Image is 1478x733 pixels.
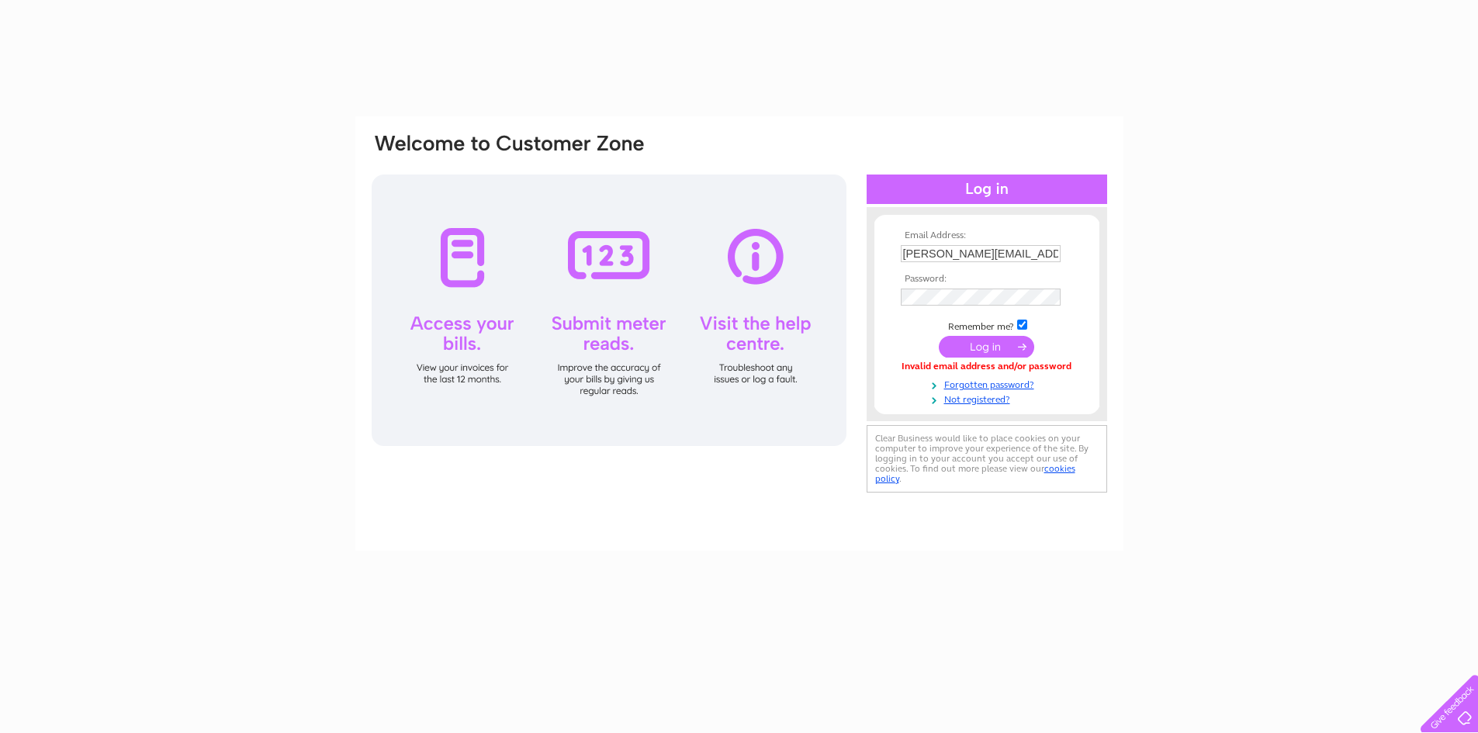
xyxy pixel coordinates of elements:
[875,463,1075,484] a: cookies policy
[897,317,1077,333] td: Remember me?
[901,376,1077,391] a: Forgotten password?
[939,336,1034,358] input: Submit
[901,361,1073,372] div: Invalid email address and/or password
[867,425,1107,493] div: Clear Business would like to place cookies on your computer to improve your experience of the sit...
[897,230,1077,241] th: Email Address:
[901,391,1077,406] a: Not registered?
[897,274,1077,285] th: Password:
